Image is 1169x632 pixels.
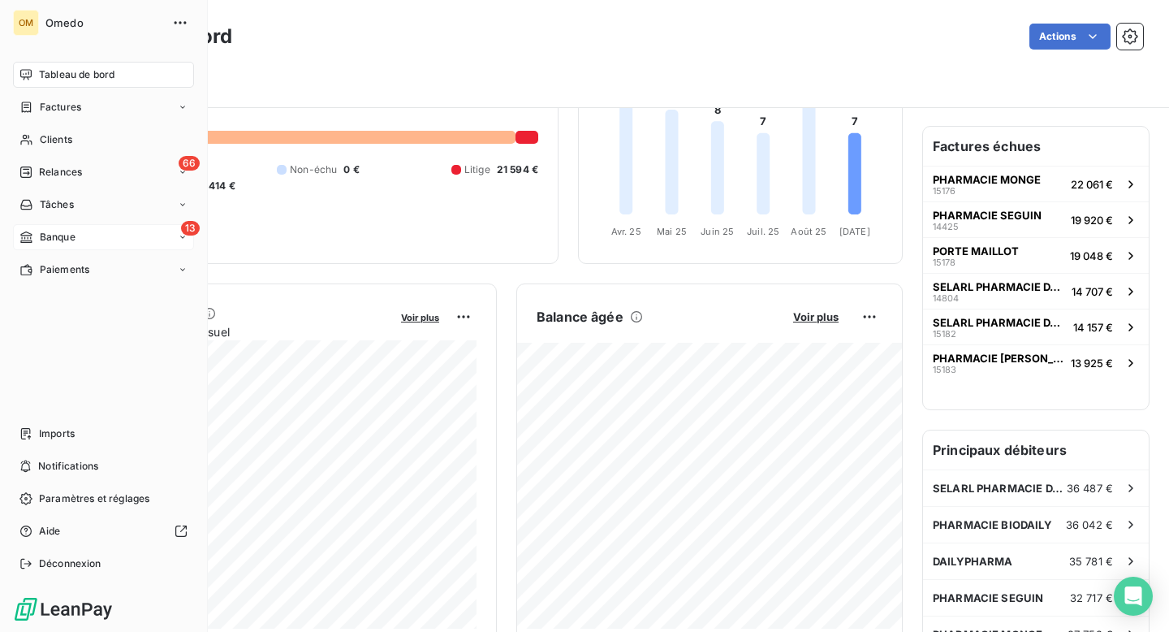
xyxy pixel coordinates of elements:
span: PHARMACIE MONGE [933,173,1041,186]
span: 19 048 € [1070,249,1113,262]
span: 15178 [933,258,955,267]
span: 21 594 € [497,162,538,177]
span: Tableau de bord [39,67,114,82]
div: OM [13,10,39,36]
span: PHARMACIE SEGUIN [933,591,1043,604]
tspan: Juil. 25 [747,226,779,237]
button: Voir plus [788,310,843,324]
span: 15183 [933,365,956,374]
span: 15176 [933,186,955,196]
button: Actions [1029,24,1111,50]
span: Non-échu [290,162,337,177]
span: 14 157 € [1073,321,1113,334]
span: 14 707 € [1072,285,1113,298]
span: PHARMACIE BIODAILY [933,518,1052,531]
span: SELARL PHARMACIE DALAYRAC [933,280,1065,293]
img: Logo LeanPay [13,596,114,622]
span: Factures [40,100,81,115]
h6: Principaux débiteurs [923,431,1149,470]
span: SELARL PHARMACIE DALAYRAC [933,316,1067,329]
span: Banque [40,230,75,245]
span: 19 920 € [1071,214,1113,227]
span: Litige [464,162,490,177]
span: -414 € [204,179,235,193]
tspan: Août 25 [791,226,826,237]
span: 14804 [933,293,959,303]
span: Voir plus [793,310,839,323]
span: Tâches [40,197,74,212]
span: 36 042 € [1066,518,1113,531]
span: Déconnexion [39,556,101,571]
tspan: Juin 25 [701,226,734,237]
span: Aide [39,524,61,539]
span: 22 061 € [1071,178,1113,191]
span: Imports [39,426,75,441]
span: Paiements [40,262,89,277]
button: PHARMACIE SEGUIN1442519 920 € [923,201,1149,237]
span: DAILYPHARMA [933,555,1013,568]
span: Paramètres et réglages [39,491,149,506]
span: Voir plus [401,312,439,323]
span: 15182 [933,329,956,339]
span: Clients [40,132,72,147]
tspan: Mai 25 [657,226,687,237]
button: PHARMACIE MONGE1517622 061 € [923,166,1149,201]
div: Open Intercom Messenger [1114,577,1153,616]
span: 32 717 € [1070,591,1113,604]
span: 13 925 € [1071,357,1113,370]
a: Aide [13,518,194,544]
button: SELARL PHARMACIE DALAYRAC1518214 157 € [923,309,1149,344]
button: SELARL PHARMACIE DALAYRAC1480414 707 € [923,273,1149,309]
span: PHARMACIE SEGUIN [933,209,1042,222]
span: Relances [39,165,82,180]
h6: Factures échues [923,127,1149,166]
button: PORTE MAILLOT1517819 048 € [923,237,1149,273]
span: 66 [179,156,200,171]
tspan: Avr. 25 [611,226,641,237]
tspan: [DATE] [839,226,870,237]
span: SELARL PHARMACIE DALAYRAC [933,482,1067,495]
span: 36 487 € [1067,482,1113,495]
span: 13 [181,221,200,236]
span: 14425 [933,222,959,232]
span: Chiffre d'affaires mensuel [92,323,390,340]
span: Notifications [38,459,98,474]
button: PHARMACIE [PERSON_NAME]1518313 925 € [923,344,1149,380]
span: 0 € [343,162,359,177]
button: Voir plus [396,310,444,324]
span: PHARMACIE [PERSON_NAME] [933,352,1064,365]
span: PORTE MAILLOT [933,245,1019,258]
span: Omedo [45,16,162,29]
span: 35 781 € [1069,555,1113,568]
h6: Balance âgée [537,307,623,327]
